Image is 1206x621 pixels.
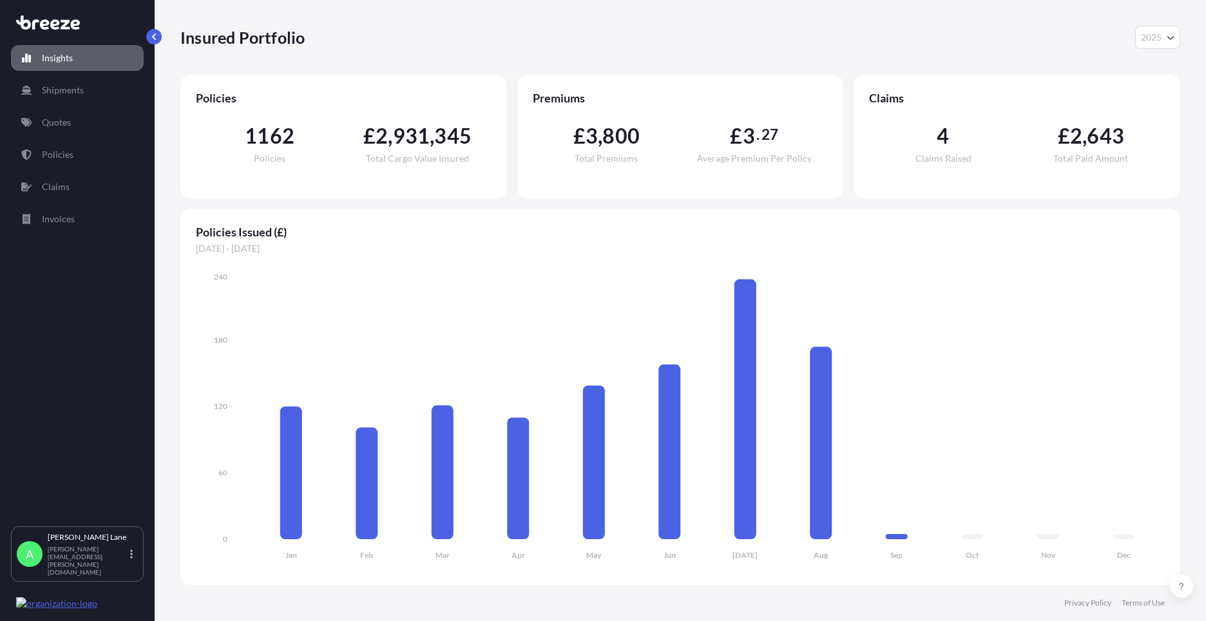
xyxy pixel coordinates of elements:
[16,597,97,610] img: organization-logo
[664,550,676,560] tspan: Jun
[11,77,144,103] a: Shipments
[42,52,73,64] p: Insights
[434,126,472,146] span: 345
[26,548,33,560] span: A
[697,154,812,163] span: Average Premium Per Policy
[575,154,638,163] span: Total Premiums
[890,550,903,560] tspan: Sep
[363,126,376,146] span: £
[42,213,75,225] p: Invoices
[743,126,755,146] span: 3
[937,126,949,146] span: 4
[245,126,294,146] span: 1162
[598,126,602,146] span: ,
[1087,126,1124,146] span: 643
[869,90,1165,106] span: Claims
[761,129,778,140] span: 27
[42,116,71,129] p: Quotes
[436,550,450,560] tspan: Mar
[1041,550,1056,560] tspan: Nov
[756,129,760,140] span: .
[11,174,144,200] a: Claims
[512,550,525,560] tspan: Apr
[602,126,640,146] span: 800
[1141,31,1162,44] span: 2025
[730,126,742,146] span: £
[42,84,84,97] p: Shipments
[11,142,144,167] a: Policies
[1135,26,1180,49] button: Year Selector
[586,126,598,146] span: 3
[814,550,828,560] tspan: Aug
[573,126,586,146] span: £
[214,401,227,411] tspan: 120
[732,550,758,560] tspan: [DATE]
[48,545,128,576] p: [PERSON_NAME][EMAIL_ADDRESS][PERSON_NAME][DOMAIN_NAME]
[223,534,227,544] tspan: 0
[430,126,434,146] span: ,
[388,126,392,146] span: ,
[218,468,227,477] tspan: 60
[1053,154,1128,163] span: Total Paid Amount
[196,90,492,106] span: Policies
[48,532,128,542] p: [PERSON_NAME] Lane
[966,550,979,560] tspan: Oct
[11,110,144,135] a: Quotes
[11,45,144,71] a: Insights
[1082,126,1087,146] span: ,
[254,154,285,163] span: Policies
[393,126,430,146] span: 931
[42,180,70,193] p: Claims
[915,154,972,163] span: Claims Raised
[196,242,1165,255] span: [DATE] - [DATE]
[42,148,73,161] p: Policies
[214,272,227,282] tspan: 240
[376,126,388,146] span: 2
[1117,550,1131,560] tspan: Dec
[11,206,144,232] a: Invoices
[1058,126,1070,146] span: £
[533,90,828,106] span: Premiums
[180,27,305,48] p: Insured Portfolio
[366,154,469,163] span: Total Cargo Value Insured
[196,224,1165,240] span: Policies Issued (£)
[360,550,373,560] tspan: Feb
[214,335,227,345] tspan: 180
[1064,598,1111,608] a: Privacy Policy
[1070,126,1082,146] span: 2
[285,550,297,560] tspan: Jan
[1122,598,1165,608] a: Terms of Use
[586,550,602,560] tspan: May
